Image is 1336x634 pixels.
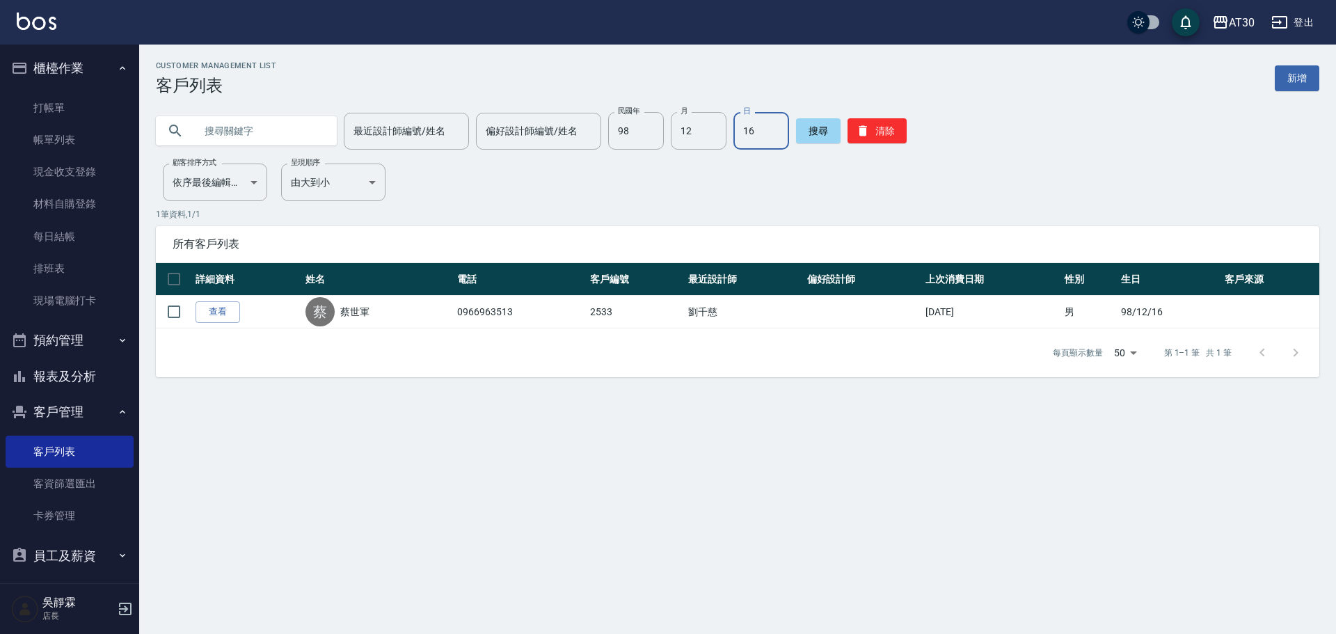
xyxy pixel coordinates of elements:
img: Person [11,595,39,623]
button: AT30 [1207,8,1260,37]
a: 材料自購登錄 [6,188,134,220]
button: save [1172,8,1200,36]
a: 打帳單 [6,92,134,124]
span: 所有客戶列表 [173,237,1303,251]
div: AT30 [1229,14,1255,31]
a: 現場電腦打卡 [6,285,134,317]
div: 依序最後編輯時間 [163,164,267,201]
a: 蔡世軍 [340,305,369,319]
img: Logo [17,13,56,30]
button: 預約管理 [6,322,134,358]
div: 50 [1108,334,1142,372]
button: 員工及薪資 [6,538,134,574]
h2: Customer Management List [156,61,276,70]
a: 現金收支登錄 [6,156,134,188]
td: 98/12/16 [1118,296,1221,328]
div: 蔡 [305,297,335,326]
th: 客戶編號 [587,263,685,296]
th: 電話 [454,263,587,296]
button: 搜尋 [796,118,841,143]
p: 每頁顯示數量 [1053,347,1103,359]
p: 第 1–1 筆 共 1 筆 [1164,347,1232,359]
td: 劉千慈 [685,296,804,328]
a: 查看 [196,301,240,323]
button: 清除 [848,118,907,143]
label: 顧客排序方式 [173,157,216,168]
a: 每日結帳 [6,221,134,253]
a: 帳單列表 [6,124,134,156]
th: 生日 [1118,263,1221,296]
div: 由大到小 [281,164,385,201]
td: 2533 [587,296,685,328]
button: 櫃檯作業 [6,50,134,86]
th: 客戶來源 [1221,263,1319,296]
button: 報表及分析 [6,358,134,395]
th: 最近設計師 [685,263,804,296]
button: 商品管理 [6,573,134,610]
label: 民國年 [618,106,639,116]
a: 卡券管理 [6,500,134,532]
td: 0966963513 [454,296,587,328]
label: 月 [681,106,687,116]
label: 呈現順序 [291,157,320,168]
a: 排班表 [6,253,134,285]
td: [DATE] [922,296,1061,328]
th: 上次消費日期 [922,263,1061,296]
button: 登出 [1266,10,1319,35]
a: 客戶列表 [6,436,134,468]
a: 客資篩選匯出 [6,468,134,500]
th: 姓名 [302,263,454,296]
th: 性別 [1061,263,1118,296]
button: 客戶管理 [6,394,134,430]
p: 店長 [42,610,113,622]
p: 1 筆資料, 1 / 1 [156,208,1319,221]
label: 日 [743,106,750,116]
th: 偏好設計師 [804,263,923,296]
h5: 吳靜霖 [42,596,113,610]
input: 搜尋關鍵字 [195,112,326,150]
td: 男 [1061,296,1118,328]
a: 新增 [1275,65,1319,91]
th: 詳細資料 [192,263,302,296]
h3: 客戶列表 [156,76,276,95]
